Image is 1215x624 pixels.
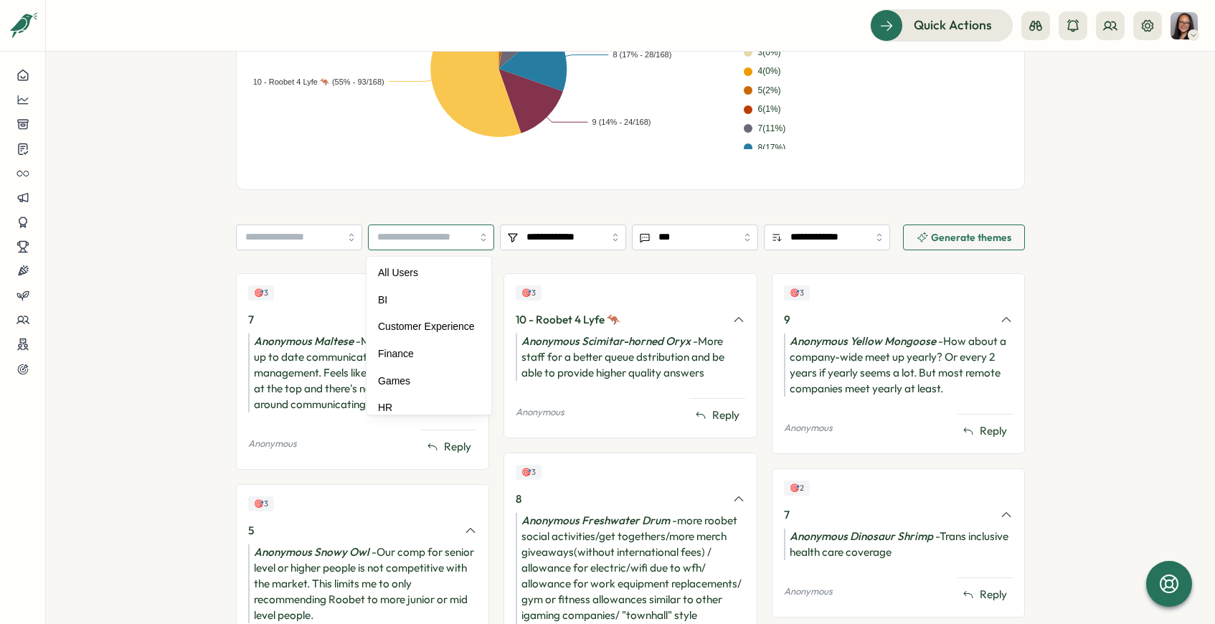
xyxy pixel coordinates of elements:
button: Reply [957,420,1013,442]
div: All Users [369,260,488,287]
text: 9 (14% - 24/168) [592,118,651,126]
div: Upvotes [784,285,810,301]
div: 5 ( 2 %) [758,84,781,98]
div: BI [369,287,488,314]
div: 10 - Roobet 4 Lyfe 🦘 [516,312,723,328]
span: Generate themes [931,232,1011,242]
div: 8 [516,491,723,507]
button: Reply [957,584,1013,605]
div: - How about a company-wide meet up yearly? Or every 2 years if yearly seems a lot. But most remot... [784,334,1013,397]
div: 4 ( 0 %) [758,65,781,78]
p: Anonymous [784,585,833,598]
div: - Trans inclusive health care coverage [784,529,1013,560]
button: Reply [421,436,477,458]
div: Upvotes [248,285,274,301]
div: 5 [248,523,455,539]
div: - More transparent and up to date communication from upper management. Feels like big changes hap... [248,334,477,412]
i: Anonymous Yellow Mongoose [790,334,936,348]
div: 3 ( 0 %) [758,46,781,60]
span: Quick Actions [914,16,992,34]
div: Upvotes [516,465,542,480]
div: Games [369,368,488,395]
i: Anonymous Maltese [254,334,354,348]
button: Reply [689,405,745,426]
button: Generate themes [903,224,1025,250]
div: 9 [784,312,991,328]
i: Anonymous Freshwater Drum [521,514,670,527]
div: - More staff for a better queue dstribution and be able to provide higher quality answers [516,334,744,381]
div: 7 [248,312,455,328]
div: HR [369,394,488,422]
div: Upvotes [248,496,274,511]
span: Reply [444,439,471,455]
div: Upvotes [516,285,542,301]
i: Anonymous Dinosaur Shrimp [790,529,933,543]
p: Anonymous [248,438,297,450]
i: Anonymous Snowy Owl [254,545,369,559]
i: Anonymous Scimitar-horned Oryx [521,334,691,348]
div: 6 ( 1 %) [758,103,781,116]
img: Natasha Whittaker [1171,12,1198,39]
div: Customer Experience [369,313,488,341]
div: 7 ( 11 %) [758,122,786,136]
text: 10 - Roobet 4 Lyfe 🦘 (55% - 93/168) [253,76,384,86]
span: Reply [980,423,1007,439]
p: Anonymous [784,422,833,435]
text: 8 (17% - 28/168) [613,50,671,59]
div: Finance [369,341,488,368]
div: 7 [784,507,991,523]
span: Reply [980,587,1007,602]
span: Reply [712,407,739,423]
div: - Our comp for senior level or higher people is not competitive with the market. This limits me t... [248,544,477,623]
button: Quick Actions [870,9,1013,41]
div: Upvotes [784,481,810,496]
div: 8 ( 17 %) [758,141,786,155]
p: Anonymous [516,406,564,419]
